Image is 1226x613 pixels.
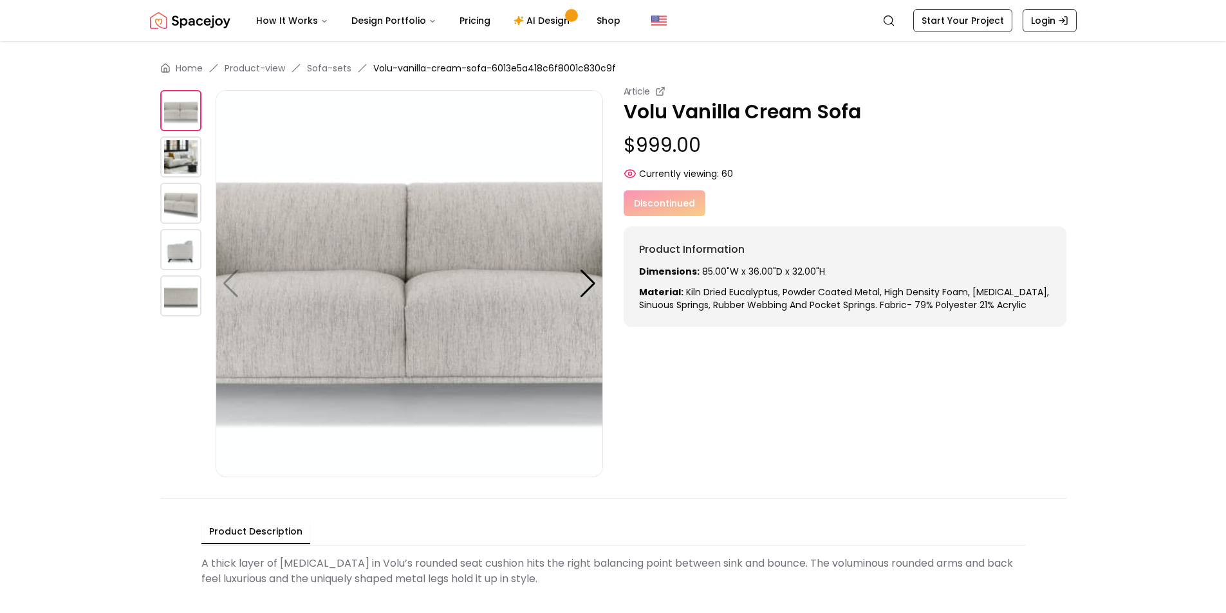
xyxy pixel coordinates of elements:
a: Product-view [225,62,285,75]
img: https://storage.googleapis.com/spacejoy-main/assets/6013e5a418c6f8001c830c9f/product_2_5nbli1kpm09h [160,183,201,224]
img: https://storage.googleapis.com/spacejoy-main/assets/6013e5a418c6f8001c830c9f/product_0_km3nfnf332p8 [160,90,201,131]
img: Spacejoy Logo [150,8,230,33]
a: Login [1023,9,1077,32]
strong: Material: [639,286,683,298]
p: 85.00"W x 36.00"D x 32.00"H [639,265,1051,278]
img: United States [651,13,667,28]
p: $999.00 [624,134,1066,157]
button: How It Works [246,8,339,33]
img: https://storage.googleapis.com/spacejoy-main/assets/6013e5a418c6f8001c830c9f/product_1_hhb38bap7pge [160,136,201,178]
a: Sofa-sets [307,62,351,75]
button: Design Portfolio [341,8,447,33]
a: Pricing [449,8,501,33]
p: Volu Vanilla Cream Sofa [624,100,1066,124]
strong: Dimensions: [639,265,700,278]
img: https://storage.googleapis.com/spacejoy-main/assets/6013e5a418c6f8001c830c9f/product_3_oaokaa9ph898 [160,229,201,270]
a: Start Your Project [913,9,1012,32]
nav: Main [246,8,631,33]
a: AI Design [503,8,584,33]
h6: Product Information [639,242,1051,257]
a: Shop [586,8,631,33]
span: Currently viewing: [639,167,719,180]
button: Product Description [201,520,310,544]
span: 60 [721,167,733,180]
img: https://storage.googleapis.com/spacejoy-main/assets/6013e5a418c6f8001c830c9f/product_4_9ho51fc51pb7 [160,275,201,316]
a: Home [176,62,203,75]
span: Kiln dried Eucalyptus, powder coated metal, high density foam, [MEDICAL_DATA], sinuous springs, r... [639,286,1049,311]
img: https://storage.googleapis.com/spacejoy-main/assets/6013e5a418c6f8001c830c9f/product_0_km3nfnf332p8 [216,90,603,477]
div: A thick layer of [MEDICAL_DATA] in Volu’s rounded seat cushion hits the right balancing point bet... [201,551,1025,592]
small: Article [624,85,651,98]
span: Volu-vanilla-cream-sofa-6013e5a418c6f8001c830c9f [373,62,616,75]
nav: breadcrumb [160,62,1066,75]
a: Spacejoy [150,8,230,33]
